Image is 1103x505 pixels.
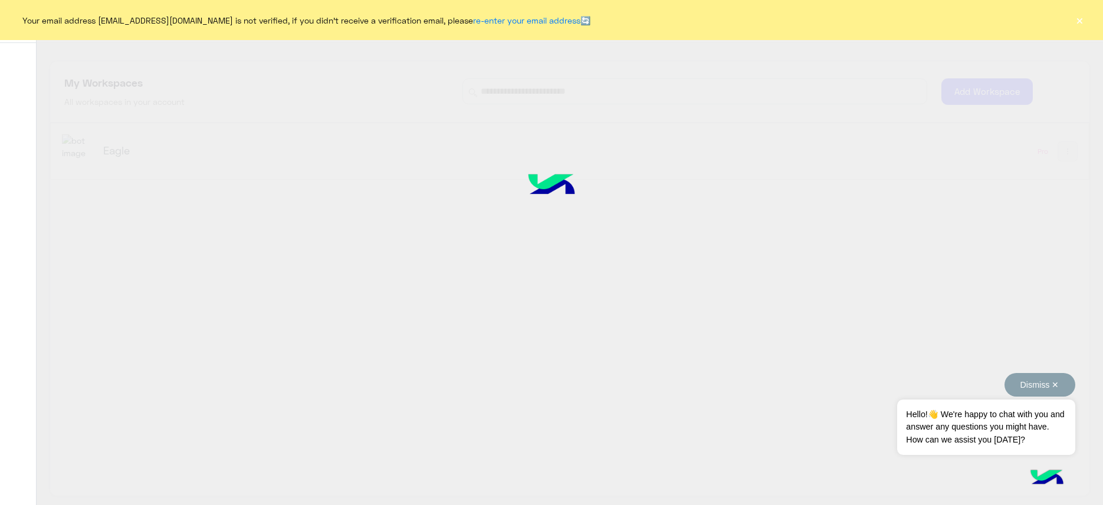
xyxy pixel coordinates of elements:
[897,400,1075,455] span: Hello!👋 We're happy to chat with you and answer any questions you might have. How can we assist y...
[473,15,580,25] a: re-enter your email address
[506,156,598,217] img: hulul-logo.png
[1074,14,1085,26] button: ×
[1026,458,1068,499] img: hulul-logo.png
[1004,373,1075,397] button: Dismiss ✕
[22,14,590,27] span: Your email address [EMAIL_ADDRESS][DOMAIN_NAME] is not verified, if you didn't receive a verifica...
